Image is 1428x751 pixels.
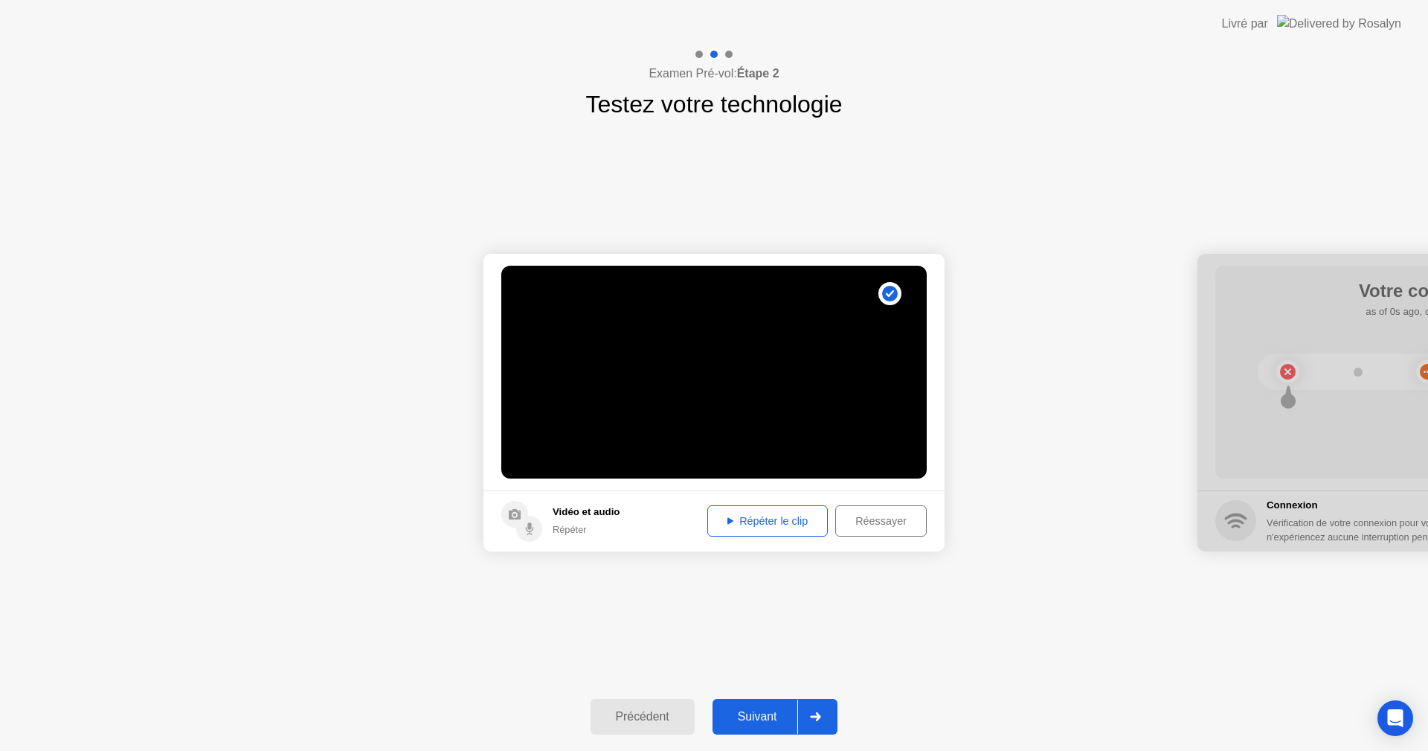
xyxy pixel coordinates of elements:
img: Delivered by Rosalyn [1277,15,1401,32]
h4: Examen Pré-vol: [649,65,779,83]
div: Réessayer [840,515,922,527]
h5: Vidéo et audio [553,505,620,520]
h1: Testez votre technologie [585,86,842,122]
div: Précédent [595,710,690,723]
div: Open Intercom Messenger [1377,700,1413,736]
div: Répéter le clip [713,515,823,527]
button: Suivant [713,699,838,735]
button: Précédent [591,699,695,735]
div: Livré par [1222,15,1268,33]
button: Réessayer [835,505,927,537]
div: Répéter [553,522,620,537]
b: Étape 2 [737,67,779,80]
button: Répéter le clip [707,505,828,537]
div: Suivant [717,710,798,723]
